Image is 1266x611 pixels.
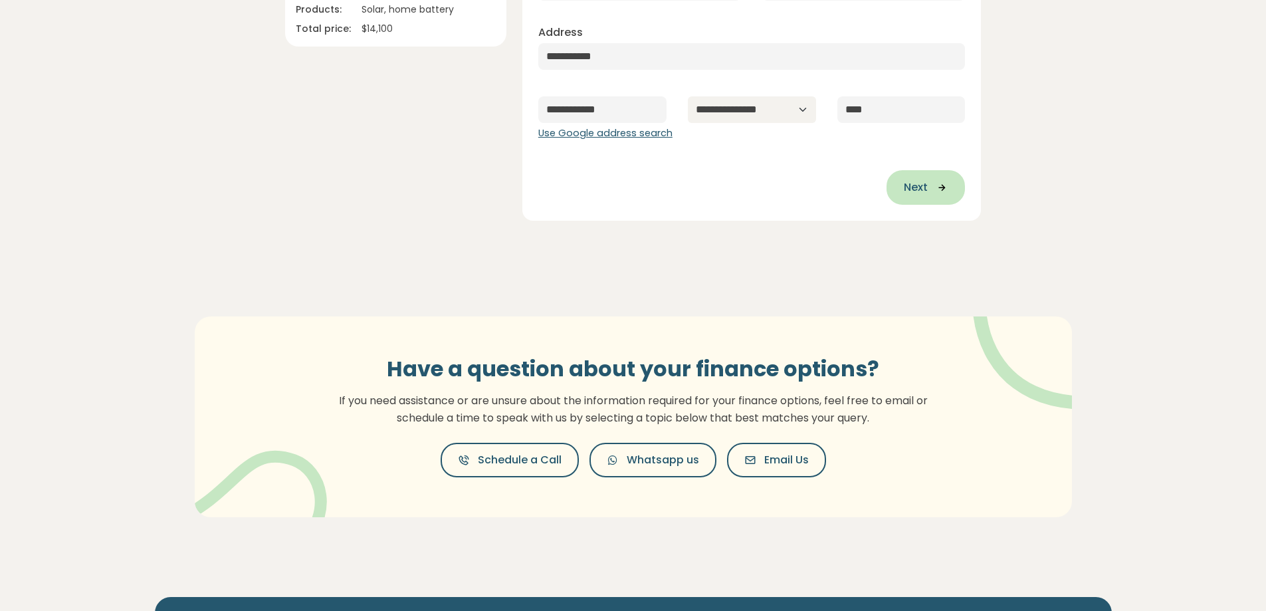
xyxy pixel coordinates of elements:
span: Next [904,180,928,195]
div: Total price: [296,22,351,36]
img: vector [938,280,1112,410]
span: Schedule a Call [478,452,562,468]
button: Schedule a Call [441,443,579,477]
button: Use Google address search [538,126,673,141]
label: Address [538,25,583,41]
div: $ 14,100 [362,22,496,36]
button: Whatsapp us [589,443,716,477]
button: Email Us [727,443,826,477]
p: If you need assistance or are unsure about the information required for your finance options, fee... [331,392,936,426]
h3: Have a question about your finance options? [331,356,936,382]
button: Next [887,170,965,205]
span: Email Us [764,452,809,468]
div: Products: [296,3,351,17]
span: Whatsapp us [627,452,699,468]
div: Solar, home battery [362,3,496,17]
img: vector [185,416,327,549]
